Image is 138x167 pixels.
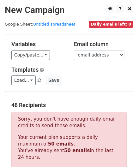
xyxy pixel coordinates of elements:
strong: 50 emails [48,141,74,147]
span: Daily emails left: 0 [89,21,133,28]
p: Your current plan supports a daily maximum of . You've already sent in the last 24 hours. [18,134,120,161]
h2: New Campaign [5,5,133,15]
iframe: Chat Widget [106,137,138,167]
h5: 48 Recipients [11,102,127,109]
h5: Email column [74,41,127,48]
a: Load... [11,75,36,85]
a: Templates [11,66,39,73]
small: Google Sheet: [5,22,75,27]
a: Daily emails left: 0 [89,22,133,27]
button: Save [45,75,62,85]
a: Untitled spreadsheet [33,22,75,27]
p: Sorry, you don't have enough daily email credits to send these emails. [18,116,120,129]
strong: 50 emails [64,148,90,153]
a: Copy/paste... [11,50,50,60]
h5: Variables [11,41,64,48]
